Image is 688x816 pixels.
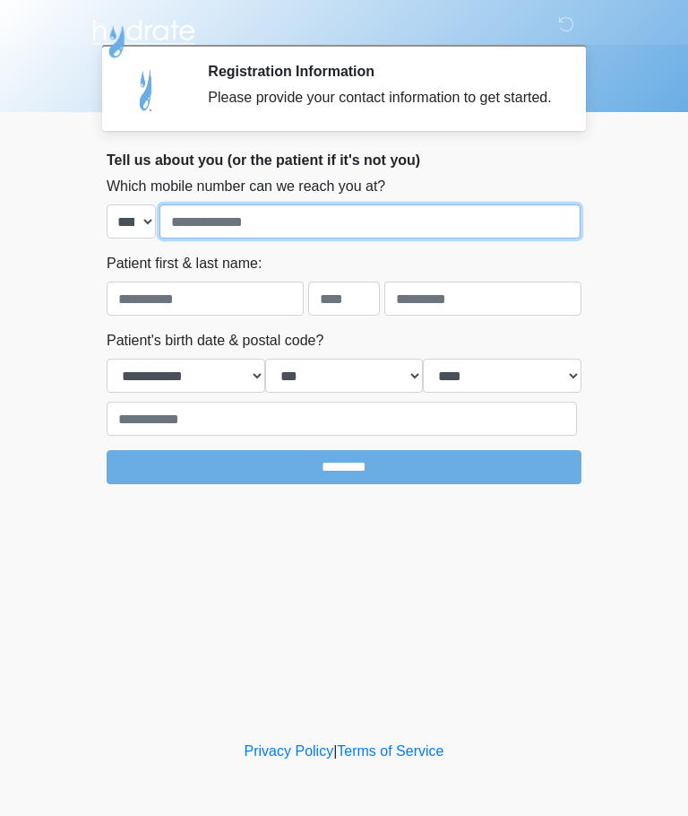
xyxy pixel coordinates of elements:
[245,743,334,759] a: Privacy Policy
[107,152,581,169] h2: Tell us about you (or the patient if it's not you)
[107,176,385,197] label: Which mobile number can we reach you at?
[89,13,198,59] img: Hydrate IV Bar - Arcadia Logo
[107,253,262,274] label: Patient first & last name:
[337,743,443,759] a: Terms of Service
[333,743,337,759] a: |
[208,87,555,109] div: Please provide your contact information to get started.
[120,63,174,117] img: Agent Avatar
[107,330,323,352] label: Patient's birth date & postal code?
